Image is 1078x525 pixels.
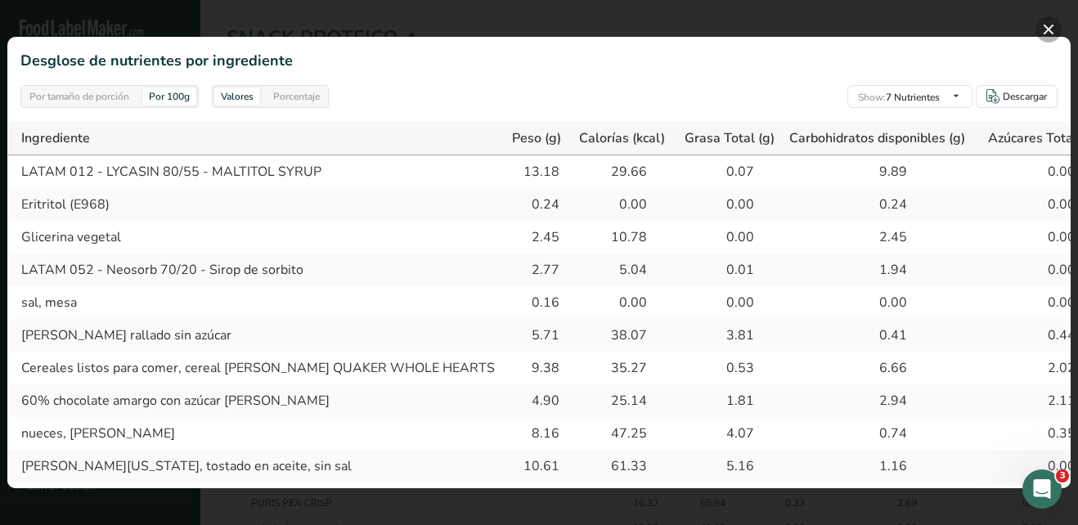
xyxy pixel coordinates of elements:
[606,456,647,476] div: 61.33
[866,325,907,345] div: 0.41
[866,227,907,247] div: 2.45
[866,358,907,378] div: 6.66
[8,254,505,286] td: LATAM 052 - Neosorb 70/20 - Sirop de sorbito
[713,358,754,378] div: 0.53
[23,87,136,105] div: Por tamaño de porción
[713,391,754,411] div: 1.81
[866,293,907,312] div: 0.00
[1035,227,1076,247] div: 0.00
[8,286,505,319] td: sal, mesa
[713,195,754,214] div: 0.00
[8,188,505,221] td: Eritritol (E968)
[866,260,907,280] div: 1.94
[519,456,559,476] div: 10.61
[519,260,559,280] div: 2.77
[606,391,647,411] div: 25.14
[1056,469,1069,482] span: 3
[713,293,754,312] div: 0.00
[713,424,754,443] div: 4.07
[579,128,665,148] span: Calorías (kcal)
[519,358,559,378] div: 9.38
[713,456,754,476] div: 5.16
[8,482,505,515] td: PURIS TEXTURED PEA PROTEIN 80%
[606,162,647,182] div: 29.66
[789,128,965,148] span: Carbohidratos disponibles (g)
[847,85,972,108] button: Show:7 Nutrientes
[8,319,505,352] td: [PERSON_NAME] rallado sin azúcar
[1035,456,1076,476] div: 0.00
[20,50,1071,72] h2: Desglose de nutrientes por ingrediente
[1035,162,1076,182] div: 0.00
[267,87,326,105] div: Porcentaje
[519,162,559,182] div: 13.18
[606,293,647,312] div: 0.00
[519,424,559,443] div: 8.16
[713,260,754,280] div: 0.01
[8,450,505,482] td: [PERSON_NAME][US_STATE], tostado en aceite, sin sal
[606,227,647,247] div: 10.78
[685,128,775,148] span: Grasa Total (g)
[1003,89,1047,104] div: Descargar
[8,384,505,417] td: 60% chocolate amargo con azúcar [PERSON_NAME]
[606,195,647,214] div: 0.00
[512,128,561,148] span: Peso (g)
[1035,424,1076,443] div: 0.35
[1035,391,1076,411] div: 2.11
[866,391,907,411] div: 2.94
[1035,325,1076,345] div: 0.44
[606,260,647,280] div: 5.04
[1035,260,1076,280] div: 0.00
[713,325,754,345] div: 3.81
[606,325,647,345] div: 38.07
[519,391,559,411] div: 4.90
[866,456,907,476] div: 1.16
[858,91,940,104] span: 7 Nutrientes
[142,87,196,105] div: Por 100g
[8,352,505,384] td: Cereales listos para comer, cereal [PERSON_NAME] QUAKER WHOLE HEARTS
[858,91,886,104] span: Show:
[866,195,907,214] div: 0.24
[214,87,260,105] div: Valores
[1022,469,1062,509] iframe: Intercom live chat
[519,325,559,345] div: 5.71
[606,424,647,443] div: 47.25
[519,227,559,247] div: 2.45
[519,195,559,214] div: 0.24
[8,417,505,450] td: nueces, [PERSON_NAME]
[713,162,754,182] div: 0.07
[1035,358,1076,378] div: 2.02
[606,358,647,378] div: 35.27
[519,293,559,312] div: 0.16
[1035,293,1076,312] div: 0.00
[713,227,754,247] div: 0.00
[866,424,907,443] div: 0.74
[8,221,505,254] td: Glicerina vegetal
[8,155,505,188] td: LATAM 012 - LYCASIN 80/55 - MALTITOL SYRUP
[1035,195,1076,214] div: 0.00
[976,85,1058,108] button: Descargar
[21,128,90,148] span: Ingrediente
[866,162,907,182] div: 9.89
